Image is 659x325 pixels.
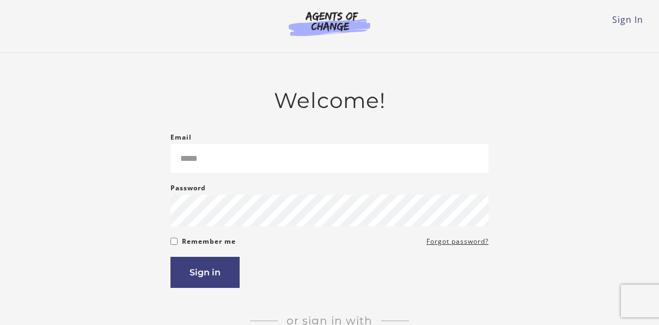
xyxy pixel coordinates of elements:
label: Email [170,131,192,144]
a: Sign In [612,14,643,26]
label: Remember me [182,235,236,248]
h2: Welcome! [170,88,489,113]
a: Forgot password? [426,235,489,248]
img: Agents of Change Logo [277,11,382,36]
label: Password [170,182,206,195]
button: Sign in [170,257,240,288]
